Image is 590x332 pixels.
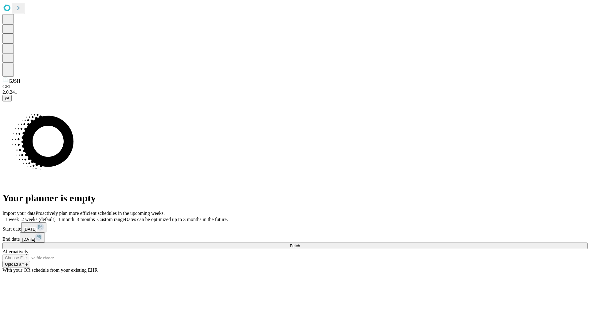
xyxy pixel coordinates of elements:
span: [DATE] [22,237,35,242]
span: Proactively plan more efficient schedules in the upcoming weeks. [36,211,165,216]
span: 2 weeks (default) [22,217,56,222]
span: @ [5,96,9,101]
span: 1 week [5,217,19,222]
span: 3 months [77,217,95,222]
span: GJSH [9,78,20,84]
span: [DATE] [24,227,37,231]
h1: Your planner is empty [2,192,588,204]
div: GEI [2,84,588,89]
span: Import your data [2,211,36,216]
div: 2.0.241 [2,89,588,95]
span: With your OR schedule from your existing EHR [2,267,98,273]
button: [DATE] [21,222,46,232]
button: Upload a file [2,261,30,267]
div: Start date [2,222,588,232]
button: Fetch [2,243,588,249]
span: Custom range [97,217,125,222]
button: [DATE] [20,232,45,243]
button: @ [2,95,12,101]
span: Alternatively [2,249,28,254]
span: Dates can be optimized up to 3 months in the future. [125,217,228,222]
span: Fetch [290,243,300,248]
span: 1 month [58,217,74,222]
div: End date [2,232,588,243]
